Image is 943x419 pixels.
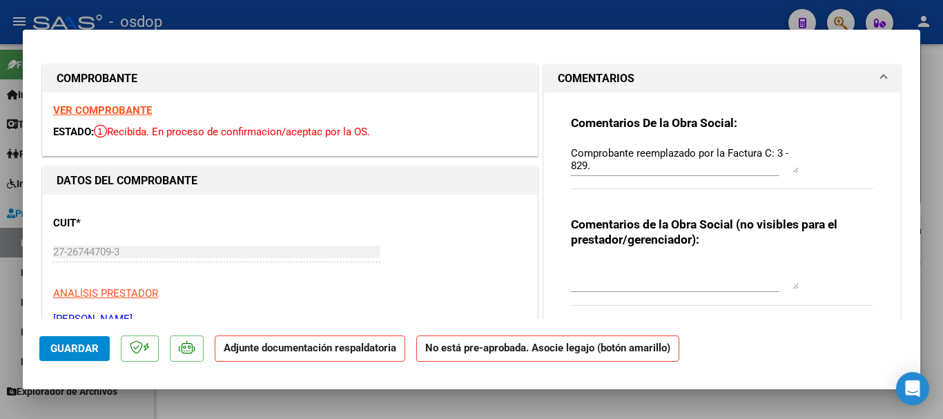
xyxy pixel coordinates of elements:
[571,116,737,130] strong: Comentarios De la Obra Social:
[571,217,837,246] strong: Comentarios de la Obra Social (no visibles para el prestador/gerenciador):
[94,126,370,138] span: Recibida. En proceso de confirmacion/aceptac por la OS.
[50,342,99,355] span: Guardar
[896,372,929,405] div: Open Intercom Messenger
[416,335,679,362] strong: No está pre-aprobada. Asocie legajo (botón amarillo)
[224,342,396,354] strong: Adjunte documentación respaldatoria
[544,65,900,92] mat-expansion-panel-header: COMENTARIOS
[558,70,634,87] h1: COMENTARIOS
[544,92,900,342] div: COMENTARIOS
[53,311,527,327] p: [PERSON_NAME]
[53,287,158,300] span: ANALISIS PRESTADOR
[57,72,137,85] strong: COMPROBANTE
[53,215,195,231] p: CUIT
[57,174,197,187] strong: DATOS DEL COMPROBANTE
[53,104,152,117] a: VER COMPROBANTE
[53,126,94,138] span: ESTADO:
[39,336,110,361] button: Guardar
